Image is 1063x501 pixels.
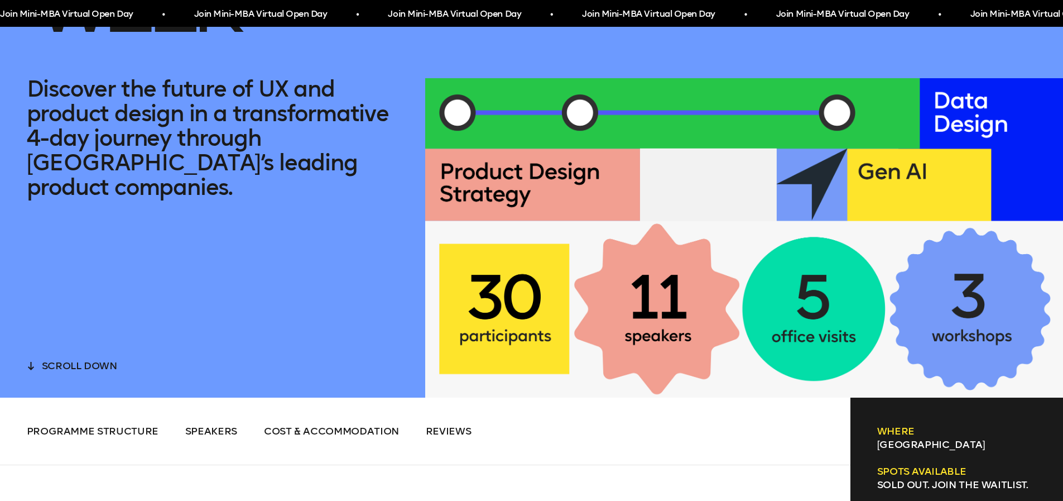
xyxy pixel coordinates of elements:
p: [GEOGRAPHIC_DATA] [877,438,1037,451]
p: Discover the future of UX and product design in a transformative 4-day journey through [GEOGRAPHI... [27,77,399,199]
span: • [162,4,165,25]
h6: Where [877,424,1037,438]
span: scroll down [42,360,117,372]
span: • [744,4,747,25]
span: Reviews [426,425,472,437]
h6: Spots available [877,465,1037,478]
span: • [550,4,553,25]
span: Cost & Accommodation [264,425,399,437]
button: scroll down [27,357,117,373]
span: Programme structure [27,425,158,437]
span: • [356,4,359,25]
p: SOLD OUT. Join the waitlist. [877,478,1037,492]
span: • [938,4,941,25]
span: Speakers [185,425,237,437]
